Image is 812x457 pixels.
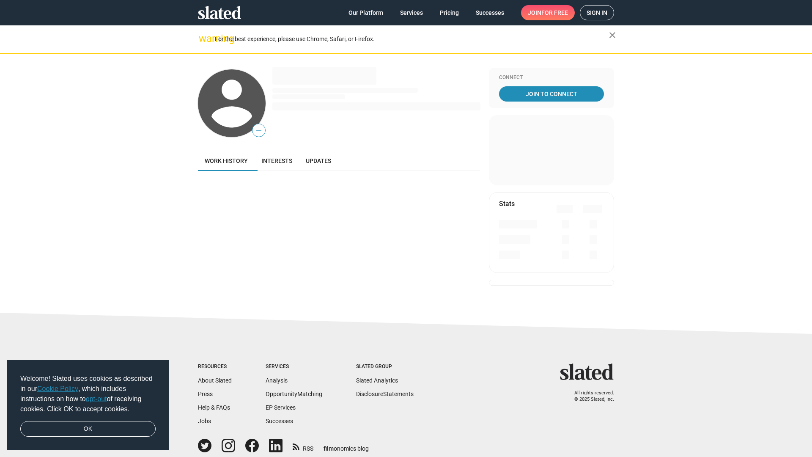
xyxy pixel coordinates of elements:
[393,5,430,20] a: Services
[20,374,156,414] span: Welcome! Slated uses cookies as described in our , which includes instructions on how to of recei...
[324,445,334,452] span: film
[499,199,515,208] mat-card-title: Stats
[565,390,614,402] p: All rights reserved. © 2025 Slated, Inc.
[356,391,414,397] a: DisclosureStatements
[252,125,265,136] span: —
[541,5,568,20] span: for free
[266,391,322,397] a: OpportunityMatching
[342,5,390,20] a: Our Platform
[266,377,288,384] a: Analysis
[198,404,230,411] a: Help & FAQs
[198,418,211,424] a: Jobs
[356,377,398,384] a: Slated Analytics
[587,6,607,20] span: Sign in
[348,5,383,20] span: Our Platform
[469,5,511,20] a: Successes
[20,421,156,437] a: dismiss cookie message
[198,377,232,384] a: About Slated
[37,385,78,392] a: Cookie Policy
[266,418,293,424] a: Successes
[255,151,299,171] a: Interests
[266,404,296,411] a: EP Services
[198,391,213,397] a: Press
[607,30,617,40] mat-icon: close
[501,86,602,102] span: Join To Connect
[440,5,459,20] span: Pricing
[198,363,232,370] div: Resources
[356,363,414,370] div: Slated Group
[528,5,568,20] span: Join
[293,440,313,453] a: RSS
[199,33,209,44] mat-icon: warning
[86,395,107,402] a: opt-out
[299,151,338,171] a: Updates
[499,86,604,102] a: Join To Connect
[400,5,423,20] span: Services
[261,157,292,164] span: Interests
[324,438,369,453] a: filmonomics blog
[266,363,322,370] div: Services
[580,5,614,20] a: Sign in
[499,74,604,81] div: Connect
[476,5,504,20] span: Successes
[306,157,331,164] span: Updates
[205,157,248,164] span: Work history
[7,360,169,451] div: cookieconsent
[433,5,466,20] a: Pricing
[521,5,575,20] a: Joinfor free
[215,33,609,45] div: For the best experience, please use Chrome, Safari, or Firefox.
[198,151,255,171] a: Work history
